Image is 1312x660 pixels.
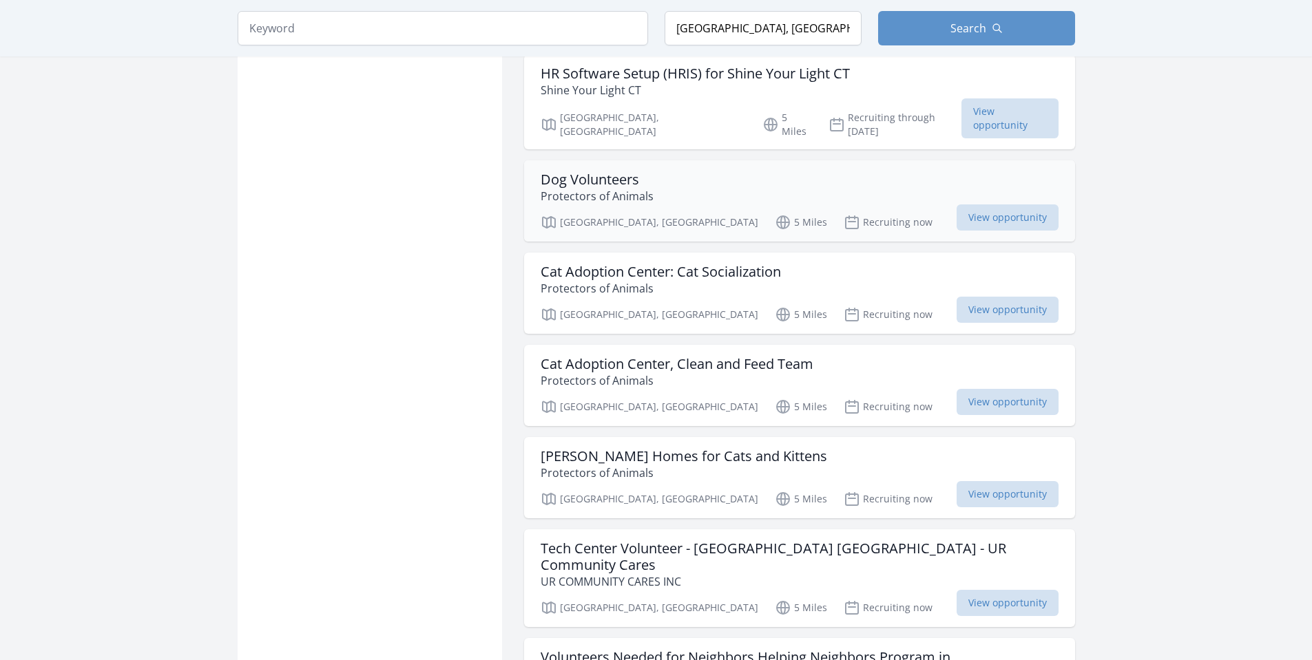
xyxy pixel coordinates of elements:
[541,599,758,616] p: [GEOGRAPHIC_DATA], [GEOGRAPHIC_DATA]
[541,111,747,138] p: [GEOGRAPHIC_DATA], [GEOGRAPHIC_DATA]
[541,306,758,323] p: [GEOGRAPHIC_DATA], [GEOGRAPHIC_DATA]
[541,573,1059,590] p: UR COMMUNITY CARES INC
[238,11,648,45] input: Keyword
[950,20,986,36] span: Search
[775,398,827,415] p: 5 Miles
[541,398,758,415] p: [GEOGRAPHIC_DATA], [GEOGRAPHIC_DATA]
[665,11,862,45] input: Location
[541,540,1059,573] h3: Tech Center Volunteer - [GEOGRAPHIC_DATA] [GEOGRAPHIC_DATA] - UR Community Cares
[541,188,654,204] p: Protectors of Animals
[524,529,1075,627] a: Tech Center Volunteer - [GEOGRAPHIC_DATA] [GEOGRAPHIC_DATA] - UR Community Cares UR COMMUNITY CAR...
[844,214,933,231] p: Recruiting now
[524,160,1075,242] a: Dog Volunteers Protectors of Animals [GEOGRAPHIC_DATA], [GEOGRAPHIC_DATA] 5 Miles Recruiting now ...
[878,11,1075,45] button: Search
[541,214,758,231] p: [GEOGRAPHIC_DATA], [GEOGRAPHIC_DATA]
[541,280,781,297] p: Protectors of Animals
[844,599,933,616] p: Recruiting now
[957,481,1059,507] span: View opportunity
[541,171,654,188] h3: Dog Volunteers
[524,54,1075,149] a: HR Software Setup (HRIS) for Shine Your Light CT Shine Your Light CT [GEOGRAPHIC_DATA], [GEOGRAPH...
[541,465,827,481] p: Protectors of Animals
[541,448,827,465] h3: [PERSON_NAME] Homes for Cats and Kittens
[541,491,758,507] p: [GEOGRAPHIC_DATA], [GEOGRAPHIC_DATA]
[844,398,933,415] p: Recruiting now
[775,599,827,616] p: 5 Miles
[957,590,1059,616] span: View opportunity
[957,204,1059,231] span: View opportunity
[775,306,827,323] p: 5 Miles
[541,372,813,389] p: Protectors of Animals
[775,491,827,507] p: 5 Miles
[844,491,933,507] p: Recruiting now
[541,264,781,280] h3: Cat Adoption Center: Cat Socialization
[961,98,1059,138] span: View opportunity
[541,356,813,372] h3: Cat Adoption Center, Clean and Feed Team
[829,111,961,138] p: Recruiting through [DATE]
[524,437,1075,518] a: [PERSON_NAME] Homes for Cats and Kittens Protectors of Animals [GEOGRAPHIC_DATA], [GEOGRAPHIC_DAT...
[541,82,850,98] p: Shine Your Light CT
[524,345,1075,426] a: Cat Adoption Center, Clean and Feed Team Protectors of Animals [GEOGRAPHIC_DATA], [GEOGRAPHIC_DAT...
[775,214,827,231] p: 5 Miles
[957,297,1059,323] span: View opportunity
[541,65,850,82] h3: HR Software Setup (HRIS) for Shine Your Light CT
[844,306,933,323] p: Recruiting now
[957,389,1059,415] span: View opportunity
[524,253,1075,334] a: Cat Adoption Center: Cat Socialization Protectors of Animals [GEOGRAPHIC_DATA], [GEOGRAPHIC_DATA]...
[762,111,812,138] p: 5 Miles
